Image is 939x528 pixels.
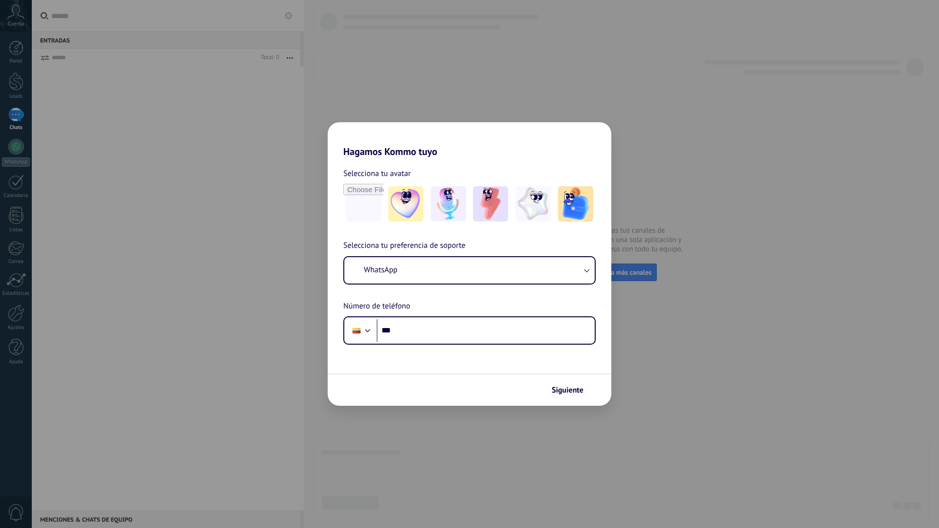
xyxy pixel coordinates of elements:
[552,387,583,394] span: Siguiente
[515,186,551,221] img: -4.jpeg
[343,240,466,252] span: Selecciona tu preferencia de soporte
[473,186,508,221] img: -3.jpeg
[558,186,593,221] img: -5.jpeg
[343,300,410,313] span: Número de teléfono
[431,186,466,221] img: -2.jpeg
[547,382,597,398] button: Siguiente
[388,186,424,221] img: -1.jpeg
[364,265,398,275] span: WhatsApp
[344,257,595,284] button: WhatsApp
[328,122,611,157] h2: Hagamos Kommo tuyo
[347,320,366,341] div: Colombia: + 57
[343,167,411,180] span: Selecciona tu avatar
